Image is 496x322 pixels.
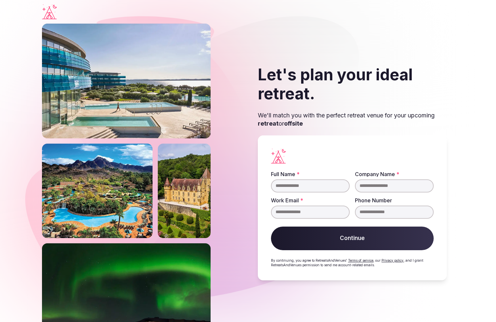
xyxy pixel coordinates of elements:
[258,111,447,128] p: We'll match you with the perfect retreat venue for your upcoming or
[158,144,211,238] img: Castle on a slope
[348,258,373,262] a: Terms of service
[42,144,153,238] img: Phoenix river ranch resort
[284,120,303,127] strong: offsite
[382,258,403,262] a: Privacy policy
[355,171,434,177] label: Company Name
[271,171,350,177] label: Full Name
[355,198,434,203] label: Phone Number
[42,4,57,19] a: Visit the homepage
[42,24,211,138] img: Falkensteiner outdoor resort with pools
[271,198,350,203] label: Work Email
[271,258,434,267] p: By continuing, you agree to RetreatsAndVenues' , our , and I grant RetreatsAndVenues permission t...
[271,227,434,250] button: Continue
[258,65,447,103] h2: Let's plan your ideal retreat.
[258,120,279,127] strong: retreat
